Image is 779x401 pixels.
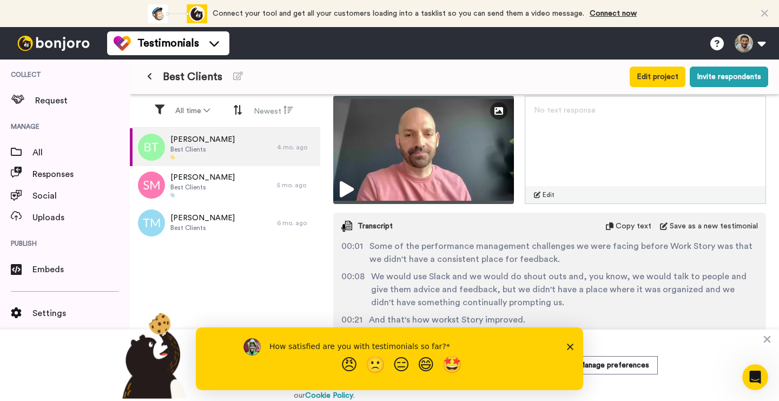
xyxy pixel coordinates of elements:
span: Settings [32,307,130,320]
img: bear-with-cookie.png [113,312,193,399]
span: 00:08 [341,270,365,309]
div: 6 mo. ago [277,219,315,227]
span: Best Clients [163,69,222,84]
span: Some of the performance management challenges we were facing before Work Story was that we didn't... [369,240,758,266]
a: [PERSON_NAME]Best Clients4 mo. ago [130,128,320,166]
span: All [32,146,130,159]
div: 5 mo. ago [277,181,315,189]
button: All time [169,101,216,121]
span: Best Clients [170,223,235,232]
a: Cookie Policy [305,392,353,399]
img: bt.png [138,134,165,161]
span: Embeds [32,263,130,276]
span: Edit [543,190,554,199]
span: Connect your tool and get all your customers loading into a tasklist so you can send them a video... [213,10,584,17]
span: 00:21 [341,313,362,326]
a: [PERSON_NAME]Best Clients6 mo. ago [130,204,320,242]
img: sm.png [138,172,165,199]
span: Best Clients [170,183,235,192]
span: [PERSON_NAME] [170,172,235,183]
img: tm-color.svg [114,35,131,52]
span: And that's how workst Story improved. [369,313,525,326]
span: Best Clients [170,145,235,154]
p: By choosing to Accept and continuing to use our website, you agree to our . [197,379,451,401]
iframe: Intercom live chat [742,364,768,390]
span: Request [35,94,130,107]
div: animation [148,4,207,23]
span: Save as a new testimonial [670,221,758,232]
span: [PERSON_NAME] [170,134,235,145]
span: No text response [534,107,596,114]
span: Uploads [32,211,130,224]
button: Invite respondents [690,67,768,87]
button: Newest [247,101,300,121]
span: 00:01 [341,240,363,266]
span: Social [32,189,130,202]
img: transcript.svg [341,221,352,232]
div: 4 mo. ago [277,143,315,152]
img: 8b62b765-2efa-4307-b504-7cfd12524ad3-thumbnail_full-1746207466.jpg [333,96,514,204]
img: bj-logo-header-white.svg [13,36,94,51]
button: Edit project [630,67,685,87]
span: [PERSON_NAME] [170,213,235,223]
span: Testimonials [137,36,199,51]
span: We would use Slack and we would do shout outs and, you know, we would talk to people and give the... [371,270,758,309]
button: Manage preferences [569,356,658,374]
span: Responses [32,168,130,181]
span: Transcript [358,221,393,232]
span: Copy text [616,221,651,232]
a: [PERSON_NAME]Best Clients5 mo. ago [130,166,320,204]
iframe: Survey by Grant from Bonjoro [196,327,583,390]
a: Connect now [590,10,637,17]
img: tm.png [138,209,165,236]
